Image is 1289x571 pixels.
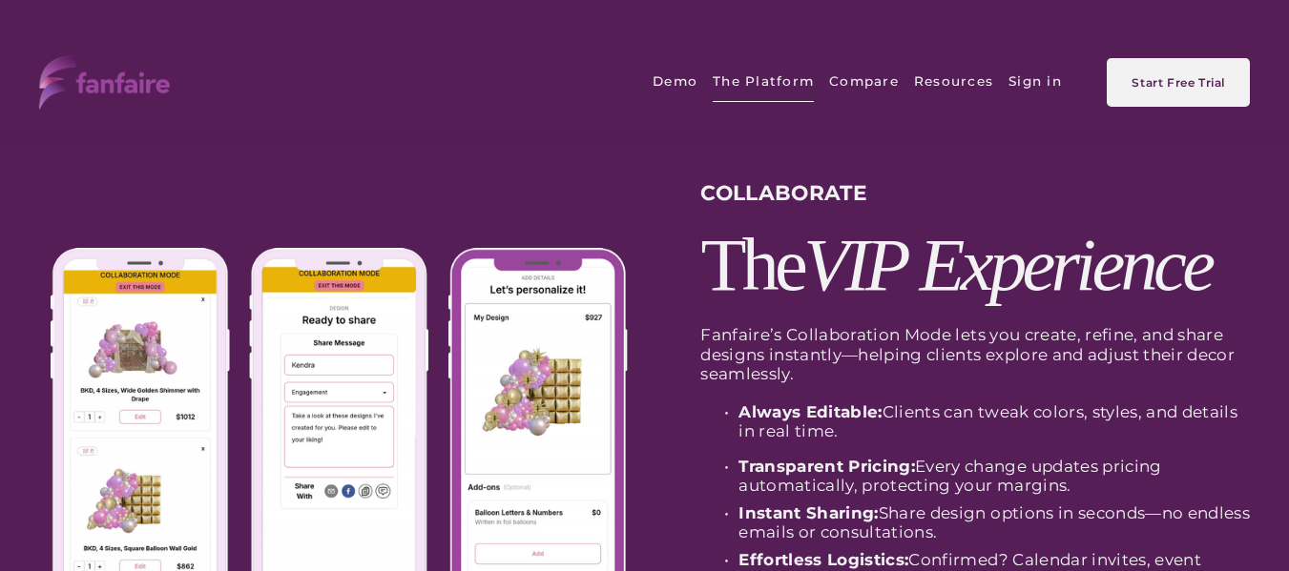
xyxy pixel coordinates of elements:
span: Resources [914,61,993,103]
h2: The [700,228,1250,303]
strong: Always Editable: [738,402,882,421]
strong: Transparent Pricing: [738,457,915,476]
span: The Platform [713,61,814,103]
a: folder dropdown [713,60,814,104]
strong: Instant Sharing: [738,503,878,522]
p: Clients can tweak colors, styles, and details in real time. [738,402,1250,440]
a: folder dropdown [914,60,993,104]
a: Sign in [1008,60,1062,104]
a: Start Free Trial [1107,58,1250,107]
a: Compare [829,60,899,104]
p: Every change updates pricing automatically, protecting your margins. [738,457,1250,495]
p: Fanfaire’s Collaboration Mode lets you create, refine, and share designs instantly—helping client... [700,325,1250,383]
em: VIP Experience [803,223,1211,306]
strong: Effortless Logistics: [738,550,908,569]
strong: COLLABORATE [700,180,867,205]
img: fanfaire [39,55,171,110]
p: Share design options in seconds—no endless emails or consultations. [738,503,1250,541]
a: Demo [653,60,697,104]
